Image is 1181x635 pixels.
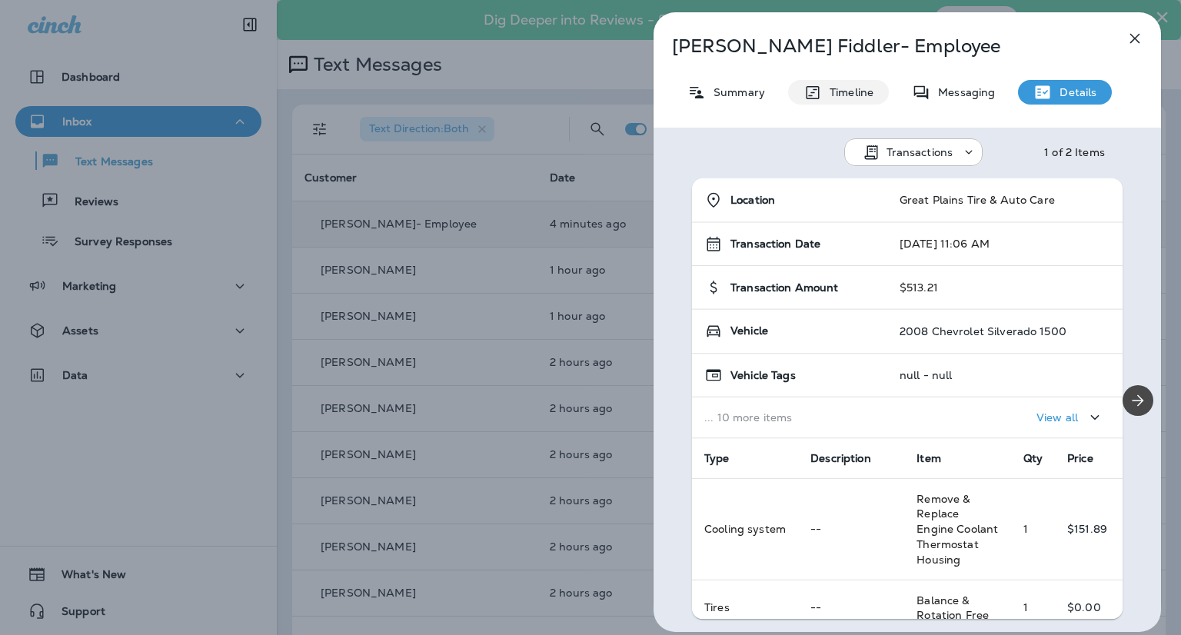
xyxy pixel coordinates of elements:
[822,86,873,98] p: Timeline
[1044,146,1105,158] div: 1 of 2 Items
[1052,86,1096,98] p: Details
[706,86,765,98] p: Summary
[1123,385,1153,416] button: Next
[887,146,953,158] p: Transactions
[930,86,995,98] p: Messaging
[672,35,1092,57] p: [PERSON_NAME] Fiddler- Employee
